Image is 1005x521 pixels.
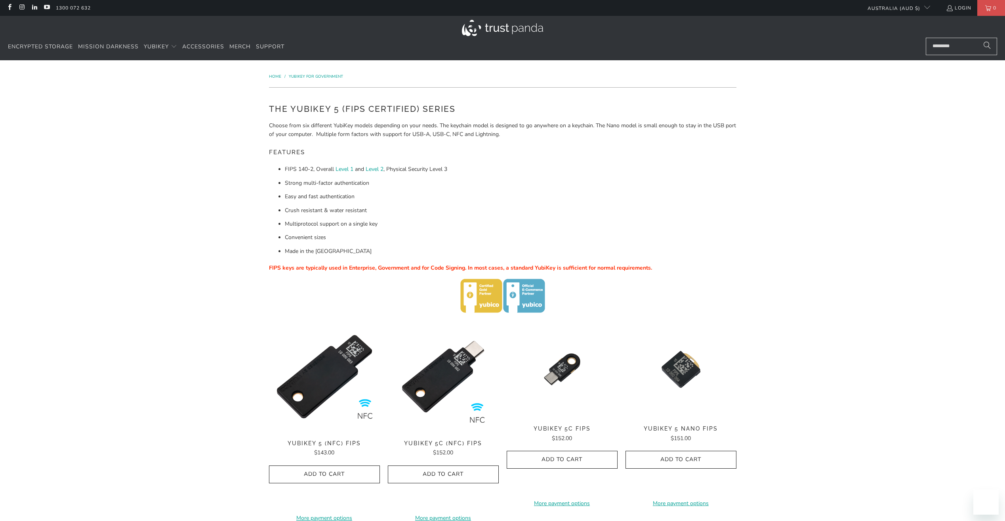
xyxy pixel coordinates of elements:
span: Accessories [182,43,224,50]
a: More payment options [626,499,736,508]
span: $151.00 [671,435,691,442]
iframe: Button to launch messaging window [973,489,999,515]
span: Home [269,74,281,79]
span: YubiKey 5 (NFC) FIPS [269,440,380,447]
a: Home [269,74,282,79]
a: YubiKey 5 Nano FIPS - Trust Panda YubiKey 5 Nano FIPS - Trust Panda [626,321,736,418]
a: Trust Panda Australia on YouTube [43,5,50,11]
summary: YubiKey [144,38,177,56]
a: Level 1 [336,165,353,173]
a: Accessories [182,38,224,56]
a: YubiKey for Government [289,74,343,79]
span: Merch [229,43,251,50]
button: Add to Cart [269,465,380,483]
a: Level 2 [366,165,383,173]
span: FIPS keys are typically used in Enterprise, Government and for Code Signing. In most cases, a sta... [269,264,652,272]
a: Mission Darkness [78,38,139,56]
span: YubiKey 5C (NFC) FIPS [388,440,499,447]
a: YubiKey 5C FIPS - Trust Panda YubiKey 5C FIPS - Trust Panda [507,321,618,418]
input: Search... [926,38,997,55]
span: Add to Cart [634,456,728,463]
span: Mission Darkness [78,43,139,50]
img: YubiKey 5C FIPS - Trust Panda [507,321,618,418]
nav: Translation missing: en.navigation.header.main_nav [8,38,284,56]
span: $152.00 [433,449,453,456]
li: Strong multi-factor authentication [285,179,736,188]
span: YubiKey 5C FIPS [507,425,618,432]
a: More payment options [507,499,618,508]
h5: Features [269,145,736,160]
a: Trust Panda Australia on LinkedIn [31,5,38,11]
img: YubiKey 5C NFC FIPS - Trust Panda [388,321,499,432]
li: Easy and fast authentication [285,192,736,201]
span: Add to Cart [277,471,372,478]
span: YubiKey [144,43,169,50]
span: / [284,74,286,79]
span: Encrypted Storage [8,43,73,50]
a: Login [946,4,971,12]
span: $143.00 [314,449,334,456]
img: YubiKey 5 Nano FIPS - Trust Panda [626,321,736,418]
li: FIPS 140-2, Overall and , Physical Security Level 3 [285,165,736,174]
button: Add to Cart [388,465,499,483]
a: YubiKey 5C NFC FIPS - Trust Panda YubiKey 5C NFC FIPS - Trust Panda [388,321,499,432]
li: Convenient sizes [285,233,736,242]
button: Add to Cart [626,451,736,469]
span: Add to Cart [396,471,490,478]
a: YubiKey 5C (NFC) FIPS $152.00 [388,440,499,458]
img: Trust Panda Australia [462,20,543,36]
li: Multiprotocol support on a single key [285,220,736,228]
button: Add to Cart [507,451,618,469]
a: YubiKey 5 Nano FIPS $151.00 [626,425,736,443]
button: Search [977,38,997,55]
a: Merch [229,38,251,56]
a: Encrypted Storage [8,38,73,56]
span: Add to Cart [515,456,609,463]
li: Made in the [GEOGRAPHIC_DATA] [285,247,736,256]
a: Support [256,38,284,56]
p: Choose from six different YubiKey models depending on your needs. The keychain model is designed ... [269,121,736,139]
img: YubiKey 5 NFC FIPS - Trust Panda [269,321,380,432]
a: Trust Panda Australia on Instagram [18,5,25,11]
a: YubiKey 5 (NFC) FIPS $143.00 [269,440,380,458]
span: YubiKey 5 Nano FIPS [626,425,736,432]
a: YubiKey 5C FIPS $152.00 [507,425,618,443]
h2: The YubiKey 5 (FIPS Certified) Series [269,103,736,115]
span: $152.00 [552,435,572,442]
a: Trust Panda Australia on Facebook [6,5,13,11]
a: YubiKey 5 NFC FIPS - Trust Panda YubiKey 5 NFC FIPS - Trust Panda [269,321,380,432]
span: Support [256,43,284,50]
a: 1300 072 632 [56,4,91,12]
li: Crush resistant & water resistant [285,206,736,215]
